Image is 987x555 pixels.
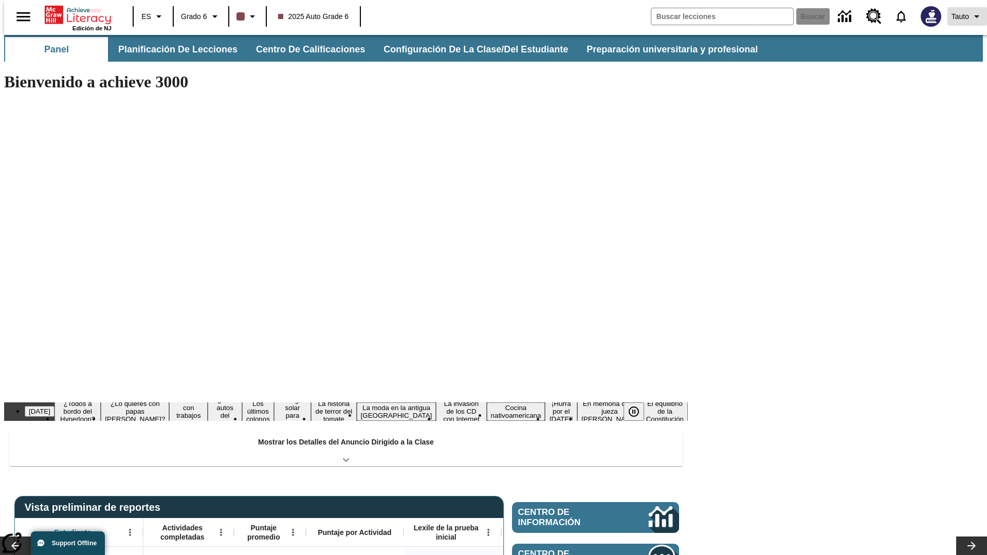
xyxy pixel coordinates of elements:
button: Abrir menú [285,525,301,540]
span: Puntaje por Actividad [318,528,391,537]
a: Centro de información [832,3,860,31]
span: Puntaje promedio [239,523,288,542]
button: Escoja un nuevo avatar [915,3,947,30]
span: Centro de información [518,507,614,528]
button: Support Offline [31,531,105,555]
button: Diapositiva 12 ¡Hurra por el Día de la Constitución! [545,398,577,424]
div: Pausar [624,402,654,421]
button: Planificación de lecciones [110,37,246,62]
button: Perfil/Configuración [947,7,987,26]
span: Actividades completadas [149,523,216,542]
input: Buscar campo [651,8,793,25]
button: Diapositiva 13 En memoria de la jueza O'Connor [577,398,642,424]
button: Diapositiva 10 La invasión de los CD con Internet [436,398,486,424]
button: Diapositiva 8 La historia de terror del tomate [311,398,356,424]
div: Subbarra de navegación [4,37,767,62]
button: Diapositiva 7 Energía solar para todos [274,395,311,429]
img: Avatar [921,6,941,27]
span: Vista preliminar de reportes [25,502,166,513]
div: Mostrar los Detalles del Anuncio Dirigido a la Clase [9,431,683,466]
button: Diapositiva 2 ¿Todos a bordo del Hyperloop? [54,398,101,424]
button: Diapositiva 5 ¿Los autos del futuro? [208,395,242,429]
button: Abrir menú [122,525,138,540]
div: Subbarra de navegación [4,35,983,62]
a: Notificaciones [888,3,915,30]
button: Diapositiva 11 Cocina nativoamericana [487,402,545,421]
span: Support Offline [52,540,97,547]
button: Configuración de la clase/del estudiante [375,37,576,62]
div: Portada [45,4,112,31]
a: Centro de información [512,502,679,533]
button: Centro de calificaciones [248,37,373,62]
button: Lenguaje: ES, Selecciona un idioma [137,7,170,26]
button: Pausar [624,402,644,421]
button: Abrir el menú lateral [8,2,39,32]
span: Grado 6 [181,11,207,22]
button: El color de la clase es café oscuro. Cambiar el color de la clase. [232,7,263,26]
a: Portada [45,5,112,25]
span: Lexile de la prueba inicial [409,523,484,542]
span: ES [141,11,151,22]
button: Panel [5,37,108,62]
p: Mostrar los Detalles del Anuncio Dirigido a la Clase [258,437,434,448]
span: Estudiante [54,528,92,537]
h1: Bienvenido a achieve 3000 [4,72,688,91]
span: 2025 Auto Grade 6 [278,11,349,22]
button: Diapositiva 4 Niños con trabajos sucios [169,395,208,429]
button: Diapositiva 9 La moda en la antigua Roma [357,402,436,421]
button: Abrir menú [213,525,229,540]
span: Tauto [952,11,969,22]
button: Carrusel de lecciones, seguir [956,536,987,555]
button: Diapositiva 1 Día del Trabajo [25,406,54,417]
button: Diapositiva 14 El equilibrio de la Constitución [642,398,688,424]
button: Preparación universitaria y profesional [578,37,766,62]
a: Centro de recursos, Se abrirá en una pestaña nueva. [860,3,888,30]
span: Edición de NJ [72,25,112,31]
button: Abrir menú [481,525,496,540]
button: Diapositiva 6 Los últimos colonos [242,398,274,424]
button: Diapositiva 3 ¿Lo quieres con papas fritas? [101,398,169,424]
button: Grado: Grado 6, Elige un grado [177,7,225,26]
